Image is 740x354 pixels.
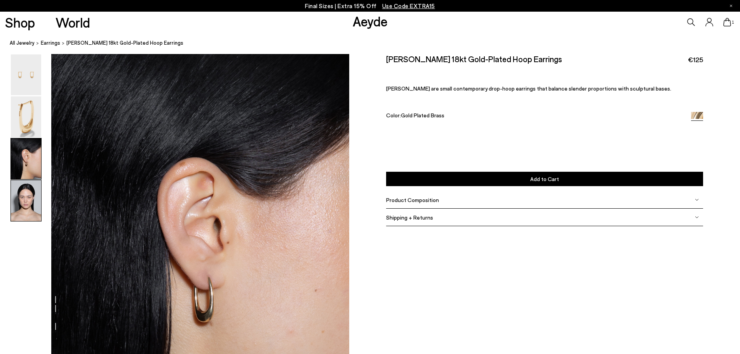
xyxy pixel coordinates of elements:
a: Earrings [41,39,60,47]
span: [PERSON_NAME] 18kt Gold-Plated Hoop Earrings [66,39,183,47]
a: 1 [723,18,731,26]
nav: breadcrumb [10,33,740,54]
span: Add to Cart [530,176,559,182]
span: €125 [688,55,703,65]
div: Color: [386,112,681,121]
img: Elton 18kt Gold-Plated Hoop Earrings - Image 1 [11,54,41,95]
button: Add to Cart [386,172,703,186]
a: World [56,16,90,29]
span: Earrings [41,40,60,46]
span: Shipping + Returns [386,214,433,221]
span: 1 [731,20,735,24]
a: All Jewelry [10,39,35,47]
img: Elton 18kt Gold-Plated Hoop Earrings - Image 3 [11,138,41,179]
a: Shop [5,16,35,29]
img: svg%3E [695,215,699,219]
span: [PERSON_NAME] are small contemporary drop-hoop earrings that balance slender proportions with scu... [386,85,671,92]
span: Product Composition [386,197,439,203]
span: Navigate to /collections/ss25-final-sizes [382,2,435,9]
p: Final Sizes | Extra 15% Off [305,1,435,11]
img: svg%3E [695,198,699,202]
h2: [PERSON_NAME] 18kt Gold-Plated Hoop Earrings [386,54,562,64]
span: Gold Plated Brass [401,112,444,119]
a: Aeyde [353,13,388,29]
img: Elton 18kt Gold-Plated Hoop Earrings - Image 4 [11,180,41,221]
img: Elton 18kt Gold-Plated Hoop Earrings - Image 2 [11,96,41,137]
